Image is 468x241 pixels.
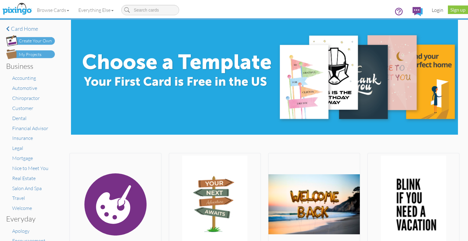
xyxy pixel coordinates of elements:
img: e8896c0d-71ea-4978-9834-e4f545c8bf84.jpg [71,20,458,135]
a: Accounting [12,75,36,81]
a: Salon And Spa [12,185,42,191]
a: Customer [12,105,33,111]
div: My Projects [19,51,41,58]
img: pixingo logo [1,2,33,17]
img: comments.svg [413,7,423,16]
a: Login [427,2,448,18]
a: Chiropractor [12,95,40,101]
div: Create Your Own [19,38,52,44]
a: Sign up [448,5,468,14]
h3: Business [6,62,50,70]
a: Real Estate [12,175,36,181]
a: Automotive [12,85,37,91]
h3: Everyday [6,215,50,223]
a: Insurance [12,135,33,141]
img: create-own-button.png [6,35,55,46]
a: Dental [12,115,27,121]
a: Mortgage [12,155,33,161]
img: my-projects-button.png [6,49,55,59]
a: Nice to Meet You [12,165,48,171]
a: Welcome [12,205,32,211]
a: Browse Cards [32,2,74,18]
a: Travel [12,195,25,201]
a: Everything Else [74,2,118,18]
input: Search cards [121,5,179,15]
a: Apology [12,228,30,234]
a: Legal [12,145,23,151]
a: Financial Advisor [12,125,48,131]
a: Card home [6,26,55,32]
